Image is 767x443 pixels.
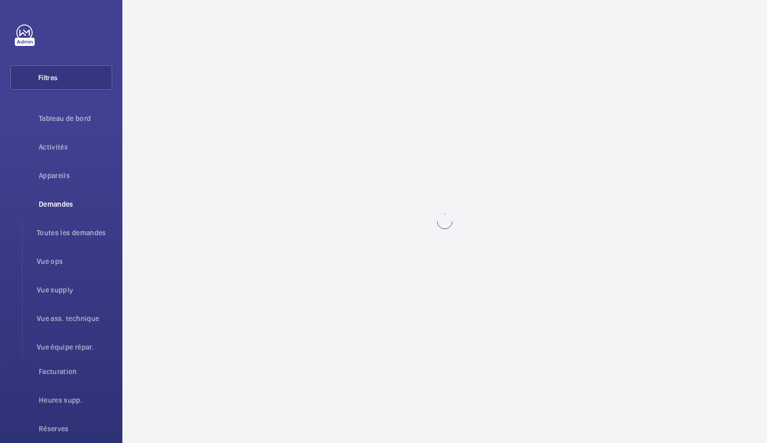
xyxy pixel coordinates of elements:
[37,313,112,324] span: Vue ass. technique
[37,256,112,266] span: Vue ops
[37,228,112,238] span: Toutes les demandes
[37,342,112,352] span: Vue équipe répar.
[39,142,112,152] span: Activités
[39,113,112,124] span: Tableau de bord
[37,285,112,295] span: Vue supply
[38,72,58,83] span: Filtres
[39,170,112,181] span: Appareils
[39,395,112,405] span: Heures supp.
[39,199,112,209] span: Demandes
[39,366,112,377] span: Facturation
[10,65,112,90] button: Filtres
[39,424,112,434] span: Réserves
